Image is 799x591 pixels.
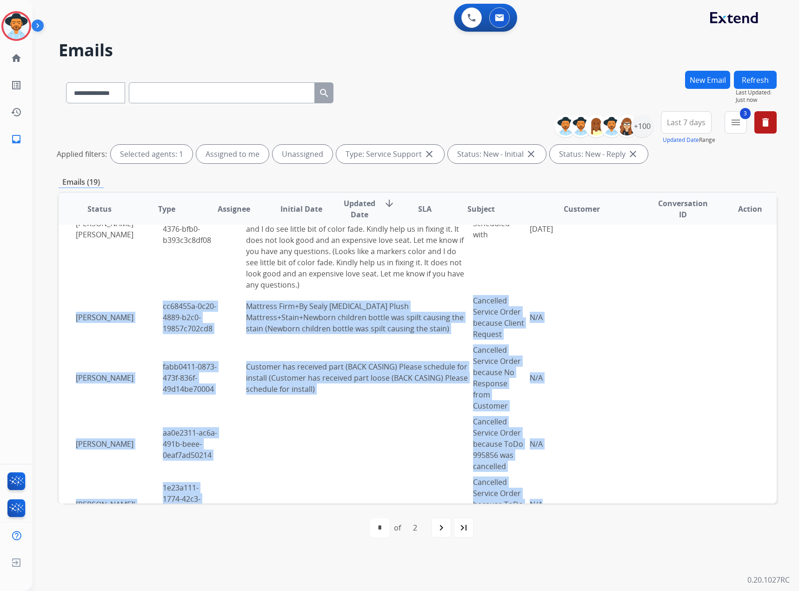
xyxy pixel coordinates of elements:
[273,145,333,163] div: Unassigned
[471,293,527,342] td: Cancelled Service Order because Client Request
[218,203,250,215] span: Assignee
[734,71,777,89] button: Refresh
[736,96,777,104] span: Just now
[246,168,464,290] a: Loveseat (Pwr Reclining) (Looks like a markers color and I do see little bit of color fade. Kindl...
[526,148,537,160] mat-icon: close
[160,342,220,414] td: fabb0411-0873-473f-836f-49d14be70004
[725,111,747,134] button: 3
[736,89,777,96] span: Last Updated:
[73,293,160,342] td: [PERSON_NAME]
[160,474,220,535] td: 1e23a111-1774-42c3-94b3-68877fbbf78e
[59,41,777,60] h2: Emails
[394,522,401,533] div: of
[73,474,160,535] td: [PERSON_NAME]'
[471,474,527,535] td: Cancelled Service Order because ToDo 995877 was cancelled
[663,136,715,144] span: Range
[73,165,160,293] td: [PERSON_NAME] [PERSON_NAME]
[527,165,583,293] td: [DATE]
[747,574,790,585] p: 0.20.1027RC
[550,145,648,163] div: Status: New - Reply
[740,108,751,119] span: 3
[709,193,777,225] th: Action
[418,203,432,215] span: SLA
[280,203,322,215] span: Initial Date
[158,203,175,215] span: Type
[384,198,395,209] mat-icon: arrow_downward
[685,71,730,89] button: New Email
[564,203,600,215] span: Customer
[11,107,22,118] mat-icon: history
[3,13,29,39] img: avatar
[11,53,22,64] mat-icon: home
[527,342,583,414] td: N/A
[424,148,435,160] mat-icon: close
[730,117,741,128] mat-icon: menu
[11,80,22,91] mat-icon: list_alt
[87,203,112,215] span: Status
[627,148,639,160] mat-icon: close
[196,145,269,163] div: Assigned to me
[336,145,444,163] div: Type: Service Support
[467,203,495,215] span: Subject
[11,134,22,145] mat-icon: inbox
[657,198,709,220] span: Conversation ID
[471,342,527,414] td: Cancelled Service Order because No Response from Customer
[760,117,771,128] mat-icon: delete
[111,145,193,163] div: Selected agents: 1
[527,414,583,474] td: N/A
[160,165,220,293] td: 60b927bc-ef65-4376-bfb0-b393c3c8df08
[406,518,425,537] div: 2
[471,165,527,293] td: Scheduled with
[57,148,107,160] p: Applied filters:
[458,522,469,533] mat-icon: last_page
[663,136,699,144] button: Updated Date
[319,87,330,99] mat-icon: search
[661,111,712,134] button: Last 7 days
[73,342,160,414] td: [PERSON_NAME]
[527,474,583,535] td: N/A
[631,115,653,137] div: +100
[667,121,706,124] span: Last 7 days
[246,362,468,394] a: Customer has received part (BACK CASING) Please schedule for install (Customer has received part ...
[448,145,546,163] div: Status: New - Initial
[160,414,220,474] td: aa0e2311-ac6a-491b-beee-0eaf7ad50214
[436,522,447,533] mat-icon: navigate_next
[343,198,376,220] span: Updated Date
[59,176,104,188] p: Emails (19)
[160,293,220,342] td: cc68455a-0c20-4889-b2c0-19857c702cd8
[471,414,527,474] td: Cancelled Service Order because ToDo 995856 was cancelled
[527,293,583,342] td: N/A
[246,301,464,334] a: Mattress Firm+By Sealy [MEDICAL_DATA] Plush Mattress+Stain+Newborn children bottle was spilt caus...
[73,414,160,474] td: [PERSON_NAME]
